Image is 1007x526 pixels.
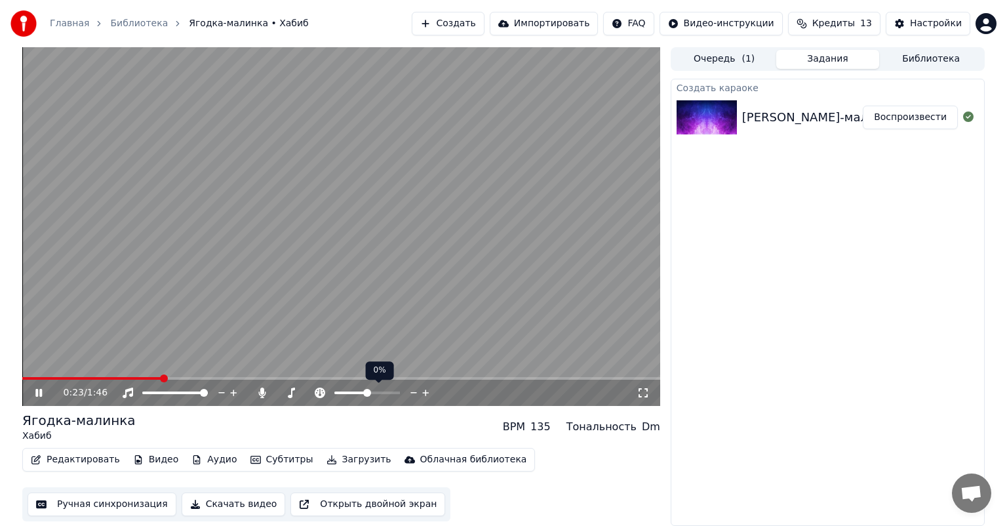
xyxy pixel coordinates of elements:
[110,17,168,30] a: Библиотека
[952,474,991,513] div: Открытый чат
[366,361,394,380] div: 0%
[671,79,984,95] div: Создать караоке
[879,50,983,69] button: Библиотека
[788,12,880,35] button: Кредиты13
[87,386,108,399] span: 1:46
[673,50,776,69] button: Очередь
[22,430,136,443] div: Хабиб
[741,52,755,66] span: ( 1 )
[660,12,783,35] button: Видео-инструкции
[64,386,84,399] span: 0:23
[603,12,654,35] button: FAQ
[412,12,484,35] button: Создать
[50,17,89,30] a: Главная
[910,17,962,30] div: Настройки
[182,493,286,516] button: Скачать видео
[566,419,637,435] div: Тональность
[50,17,309,30] nav: breadcrumb
[812,17,855,30] span: Кредиты
[642,419,660,435] div: Dm
[321,451,397,469] button: Загрузить
[863,106,958,129] button: Воспроизвести
[860,17,872,30] span: 13
[10,10,37,37] img: youka
[245,451,319,469] button: Субтитры
[189,17,309,30] span: Ягодка-малинка • Хабиб
[64,386,95,399] div: /
[420,453,527,466] div: Облачная библиотека
[290,493,445,516] button: Открыть двойной экран
[503,419,525,435] div: BPM
[28,493,176,516] button: Ручная синхронизация
[530,419,551,435] div: 135
[128,451,184,469] button: Видео
[490,12,599,35] button: Импортировать
[886,12,970,35] button: Настройки
[186,451,242,469] button: Аудио
[776,50,880,69] button: Задания
[22,411,136,430] div: Ягодка-малинка
[26,451,125,469] button: Редактировать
